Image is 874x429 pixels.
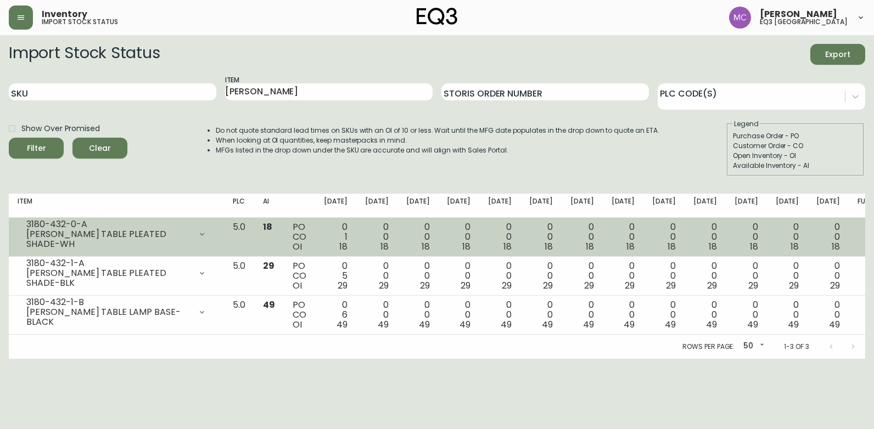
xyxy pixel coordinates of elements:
[612,261,635,291] div: 0 0
[747,318,758,331] span: 49
[693,222,717,252] div: 0 0
[293,240,302,253] span: OI
[501,318,512,331] span: 49
[9,44,160,65] h2: Import Stock Status
[502,279,512,292] span: 29
[26,307,191,327] div: [PERSON_NAME] TABLE LAMP BASE-BLACK
[422,240,430,253] span: 18
[748,279,758,292] span: 29
[788,318,799,331] span: 49
[379,279,389,292] span: 29
[356,194,397,218] th: [DATE]
[254,194,284,218] th: AI
[224,194,254,218] th: PLC
[216,136,659,145] li: When looking at OI quantities, keep masterpacks in mind.
[542,318,553,331] span: 49
[735,300,758,330] div: 0 0
[420,279,430,292] span: 29
[733,119,760,129] legend: Legend
[643,194,685,218] th: [DATE]
[338,279,348,292] span: 29
[707,279,717,292] span: 29
[26,258,191,268] div: 3180-432-1-A
[461,279,470,292] span: 29
[438,194,479,218] th: [DATE]
[293,318,302,331] span: OI
[397,194,439,218] th: [DATE]
[784,342,809,352] p: 1-3 of 3
[378,318,389,331] span: 49
[626,240,635,253] span: 18
[224,296,254,335] td: 5.0
[570,261,594,291] div: 0 0
[18,300,215,324] div: 3180-432-1-B[PERSON_NAME] TABLE LAMP BASE-BLACK
[529,261,553,291] div: 0 0
[447,222,470,252] div: 0 0
[760,19,848,25] h5: eq3 [GEOGRAPHIC_DATA]
[9,194,224,218] th: Item
[816,261,840,291] div: 0 0
[26,268,191,288] div: [PERSON_NAME] TABLE PLEATED SHADE-BLK
[586,240,594,253] span: 18
[263,298,275,311] span: 49
[460,318,470,331] span: 49
[293,222,306,252] div: PO CO
[42,19,118,25] h5: import stock status
[652,261,676,291] div: 0 0
[789,279,799,292] span: 29
[488,261,512,291] div: 0 0
[767,194,808,218] th: [DATE]
[603,194,644,218] th: [DATE]
[419,318,430,331] span: 49
[293,261,306,291] div: PO CO
[776,261,799,291] div: 0 0
[26,219,191,229] div: 3180-432-0-A
[365,261,389,291] div: 0 0
[729,7,751,29] img: 6dbdb61c5655a9a555815750a11666cc
[760,10,837,19] span: [PERSON_NAME]
[324,222,348,252] div: 0 1
[72,138,127,159] button: Clear
[584,279,594,292] span: 29
[503,240,512,253] span: 18
[733,131,858,141] div: Purchase Order - PO
[693,300,717,330] div: 0 0
[791,240,799,253] span: 18
[733,141,858,151] div: Customer Order - CO
[612,300,635,330] div: 0 0
[810,44,865,65] button: Export
[693,261,717,291] div: 0 0
[726,194,767,218] th: [DATE]
[520,194,562,218] th: [DATE]
[81,142,119,155] span: Clear
[479,194,520,218] th: [DATE]
[808,194,849,218] th: [DATE]
[652,222,676,252] div: 0 0
[293,300,306,330] div: PO CO
[735,261,758,291] div: 0 0
[224,218,254,257] td: 5.0
[406,261,430,291] div: 0 0
[612,222,635,252] div: 0 0
[488,222,512,252] div: 0 0
[666,279,676,292] span: 29
[706,318,717,331] span: 49
[750,240,758,253] span: 18
[816,300,840,330] div: 0 0
[776,300,799,330] div: 0 0
[380,240,389,253] span: 18
[324,261,348,291] div: 0 5
[570,222,594,252] div: 0 0
[263,259,274,272] span: 29
[18,222,215,246] div: 3180-432-0-A[PERSON_NAME] TABLE PLEATED SHADE-WH
[735,222,758,252] div: 0 0
[668,240,676,253] span: 18
[829,318,840,331] span: 49
[819,48,856,61] span: Export
[733,151,858,161] div: Open Inventory - OI
[739,337,766,355] div: 50
[462,240,470,253] span: 18
[447,261,470,291] div: 0 0
[583,318,594,331] span: 49
[27,142,46,155] div: Filter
